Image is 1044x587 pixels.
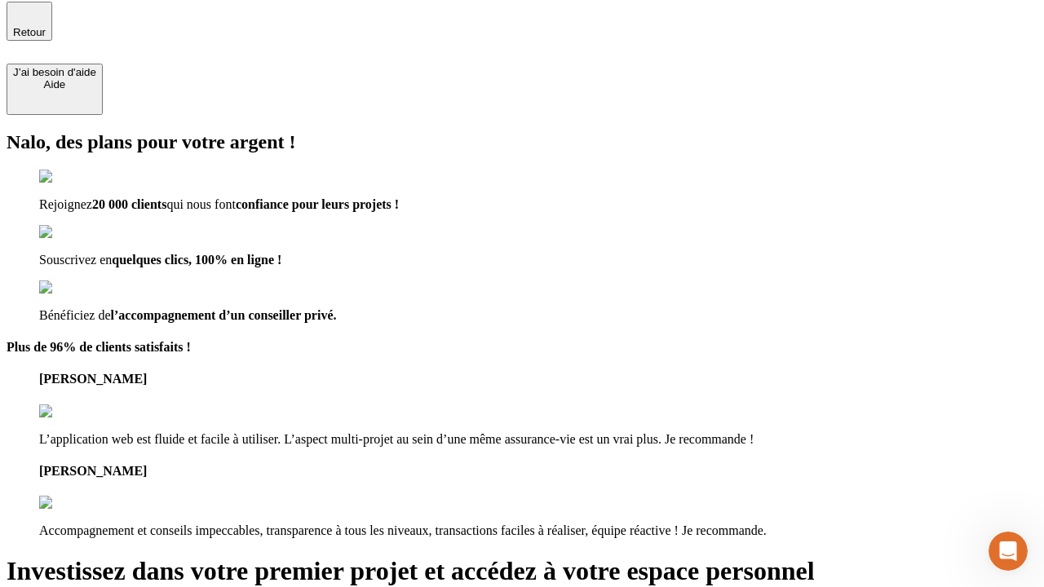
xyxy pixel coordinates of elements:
[166,197,235,211] span: qui nous font
[13,78,96,90] div: Aide
[13,66,96,78] div: J’ai besoin d'aide
[39,308,111,322] span: Bénéficiez de
[112,253,281,267] span: quelques clics, 100% en ligne !
[7,2,52,41] button: Retour
[39,170,109,184] img: checkmark
[989,532,1028,571] iframe: Intercom live chat
[236,197,399,211] span: confiance pour leurs projets !
[39,280,109,295] img: checkmark
[39,253,112,267] span: Souscrivez en
[39,496,120,510] img: reviews stars
[39,464,1037,479] h4: [PERSON_NAME]
[39,197,92,211] span: Rejoignez
[13,26,46,38] span: Retour
[39,523,1037,538] p: Accompagnement et conseils impeccables, transparence à tous les niveaux, transactions faciles à r...
[39,404,120,419] img: reviews stars
[111,308,337,322] span: l’accompagnement d’un conseiller privé.
[39,432,1037,447] p: L’application web est fluide et facile à utiliser. L’aspect multi-projet au sein d’une même assur...
[7,556,1037,586] h1: Investissez dans votre premier projet et accédez à votre espace personnel
[39,225,109,240] img: checkmark
[7,131,1037,153] h2: Nalo, des plans pour votre argent !
[39,372,1037,386] h4: [PERSON_NAME]
[7,64,103,115] button: J’ai besoin d'aideAide
[92,197,167,211] span: 20 000 clients
[7,340,1037,355] h4: Plus de 96% de clients satisfaits !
